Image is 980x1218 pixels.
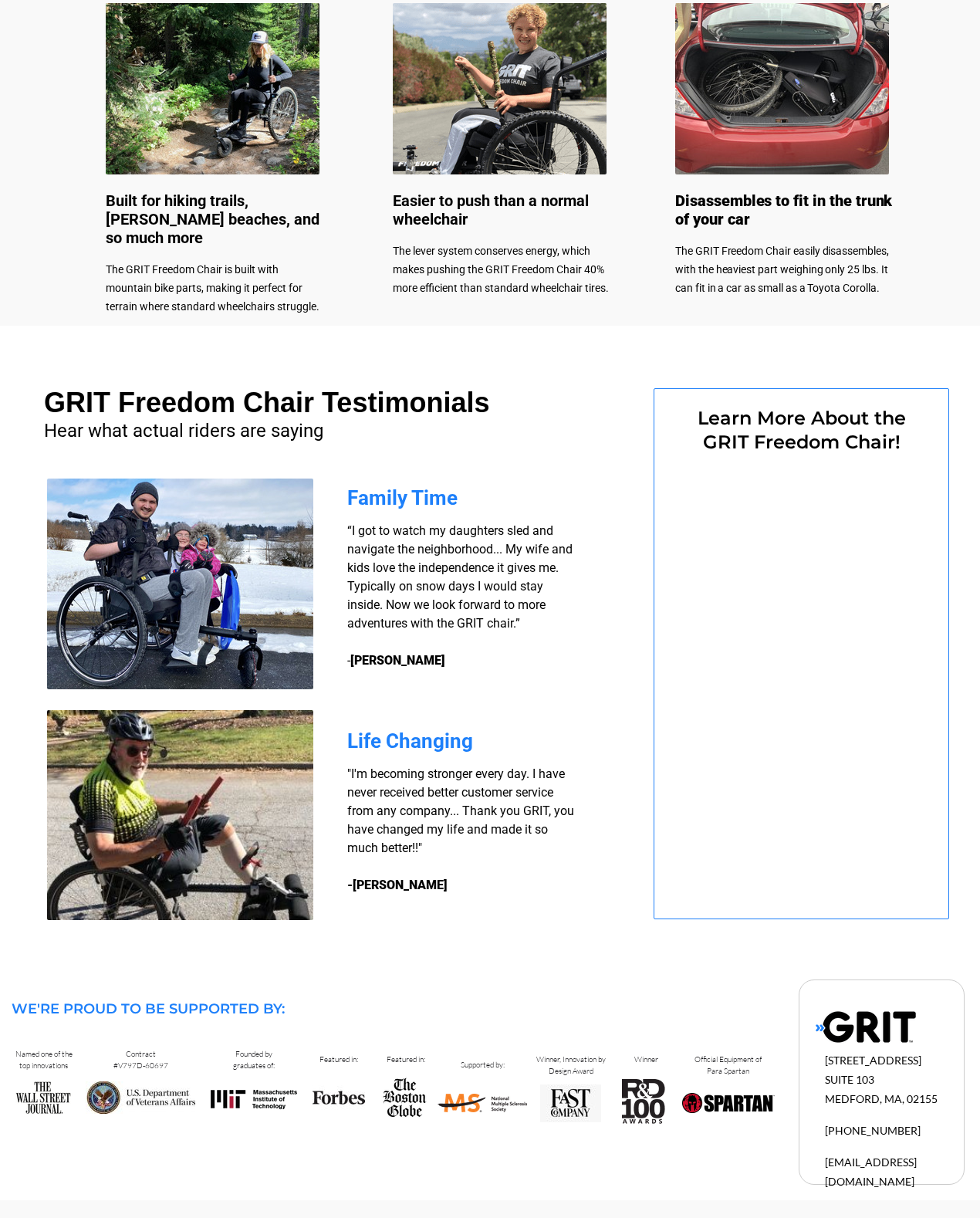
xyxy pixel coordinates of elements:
span: Easier to push than a normal wheelchair [393,191,589,228]
iframe: Form 0 [680,463,923,881]
span: Learn More About the GRIT Freedom Chair! [698,407,906,453]
span: "I'm becoming stronger every day. I have never received better customer service from any company.... [347,766,574,855]
span: Named one of the top innovations [15,1049,73,1071]
span: WE'RE PROUD TO BE SUPPORTED BY: [12,1000,285,1017]
span: MEDFORD, MA, 02155 [825,1092,938,1105]
span: Family Time [347,486,458,509]
span: Featured in: [319,1054,358,1064]
span: “I got to watch my daughters sled and navigate the neighborhood... My wife and kids love the inde... [347,523,573,668]
span: SUITE 103 [825,1073,874,1086]
span: Supported by: [461,1060,505,1070]
span: Life Changing [347,729,473,753]
span: Built for hiking trails, [PERSON_NAME] beaches, and so much more [106,191,319,247]
span: Founded by graduates of: [233,1049,275,1071]
span: [EMAIL_ADDRESS][DOMAIN_NAME] [825,1155,917,1188]
span: The GRIT Freedom Chair easily disassembles, with the heaviest part weighing only 25 lbs. It can f... [675,245,889,294]
span: Contract #V797D-60697 [113,1049,168,1071]
span: GRIT Freedom Chair Testimonials [44,387,489,418]
span: [PHONE_NUMBER] [825,1124,921,1137]
strong: [PERSON_NAME] [350,653,445,668]
span: The lever system conserves energy, which makes pushing the GRIT Freedom Chair 40% more efficient ... [393,245,609,294]
span: Winner [634,1054,658,1064]
strong: -[PERSON_NAME] [347,878,448,892]
span: Official Equipment of Para Spartan [694,1054,762,1076]
span: [STREET_ADDRESS] [825,1054,921,1067]
span: Disassembles to fit in the trunk of your car [675,191,892,228]
span: The GRIT Freedom Chair is built with mountain bike parts, making it perfect for terrain where sta... [106,263,319,313]
span: Featured in: [387,1054,425,1064]
span: Winner, Innovation by Design Award [536,1054,606,1076]
span: Hear what actual riders are saying [44,420,323,442]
